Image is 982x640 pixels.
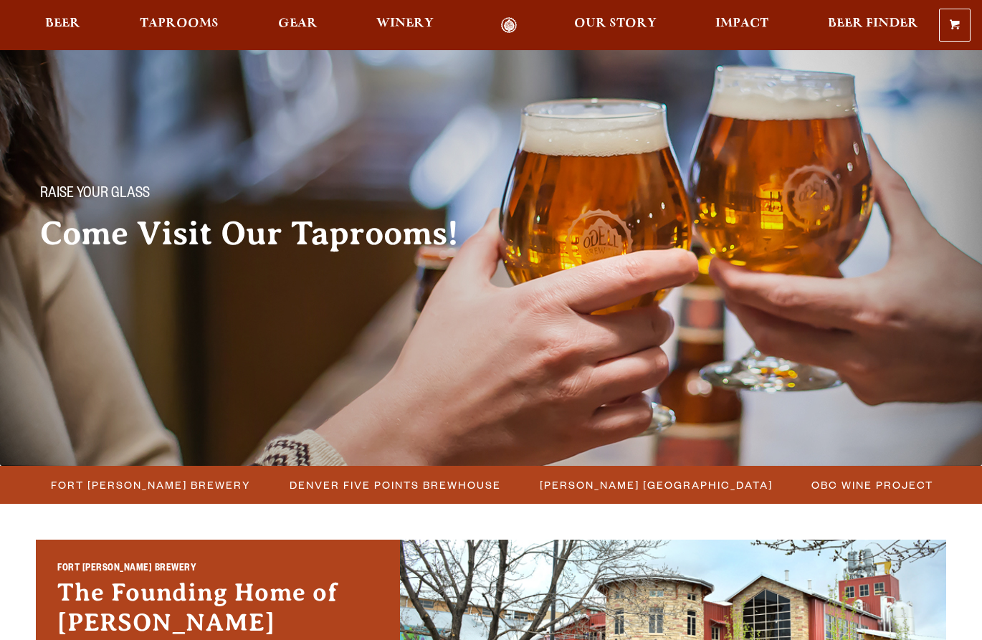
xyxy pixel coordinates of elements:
[281,474,508,495] a: Denver Five Points Brewhouse
[715,18,768,29] span: Impact
[531,474,780,495] a: [PERSON_NAME] [GEOGRAPHIC_DATA]
[140,18,219,29] span: Taprooms
[42,474,258,495] a: Fort [PERSON_NAME] Brewery
[828,18,918,29] span: Beer Finder
[819,17,928,34] a: Beer Finder
[706,17,778,34] a: Impact
[803,474,940,495] a: OBC Wine Project
[574,18,657,29] span: Our Story
[57,562,378,578] h2: Fort [PERSON_NAME] Brewery
[290,474,501,495] span: Denver Five Points Brewhouse
[40,186,150,204] span: Raise your glass
[130,17,228,34] a: Taprooms
[278,18,318,29] span: Gear
[565,17,666,34] a: Our Story
[269,17,327,34] a: Gear
[40,216,487,252] h2: Come Visit Our Taprooms!
[811,474,933,495] span: OBC Wine Project
[376,18,434,29] span: Winery
[51,474,251,495] span: Fort [PERSON_NAME] Brewery
[482,17,535,34] a: Odell Home
[45,18,80,29] span: Beer
[367,17,443,34] a: Winery
[36,17,90,34] a: Beer
[540,474,773,495] span: [PERSON_NAME] [GEOGRAPHIC_DATA]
